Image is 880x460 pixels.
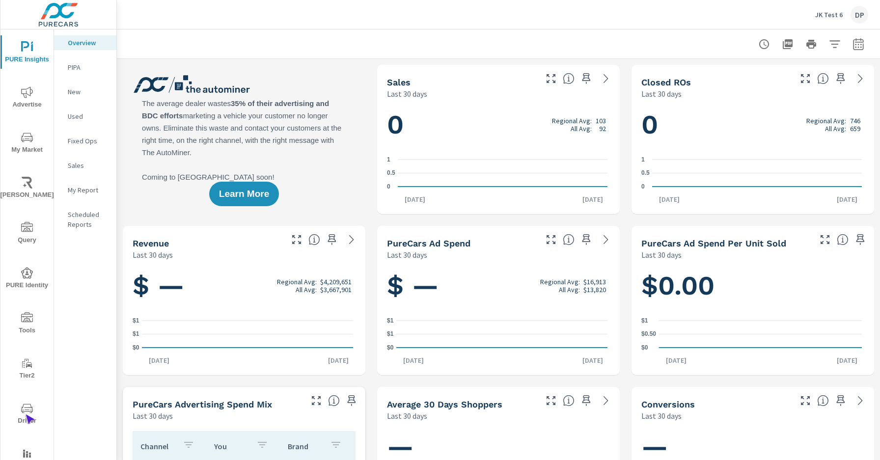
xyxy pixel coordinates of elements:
text: $0 [387,344,394,351]
p: Sales [68,161,109,170]
div: Used [54,109,116,124]
span: Tools [3,312,51,336]
div: My Report [54,183,116,197]
button: Make Fullscreen [543,232,559,247]
p: 103 [596,117,606,125]
p: [DATE] [398,194,432,204]
p: You [214,441,248,451]
p: [DATE] [576,194,610,204]
span: This table looks at how you compare to the amount of budget you spend per channel as opposed to y... [328,395,340,406]
h1: $0.00 [641,269,864,302]
p: [DATE] [576,355,610,365]
p: 659 [850,125,860,133]
a: See more details in report [598,71,614,86]
text: 0.5 [387,170,395,177]
button: Make Fullscreen [797,393,813,408]
text: $1 [387,331,394,338]
p: Last 30 days [387,249,427,261]
button: Make Fullscreen [817,232,833,247]
p: [DATE] [142,355,176,365]
a: See more details in report [852,71,868,86]
p: $4,209,651 [320,278,352,286]
p: My Report [68,185,109,195]
p: All Avg: [559,286,580,294]
button: Make Fullscreen [308,393,324,408]
p: 92 [599,125,606,133]
button: Make Fullscreen [289,232,304,247]
text: $0.50 [641,331,656,338]
p: All Avg: [571,125,592,133]
button: Select Date Range [849,34,868,54]
div: Scheduled Reports [54,207,116,232]
div: New [54,84,116,99]
p: Fixed Ops [68,136,109,146]
p: All Avg: [825,125,846,133]
p: Last 30 days [641,88,682,100]
button: Apply Filters [825,34,845,54]
h5: PureCars Advertising Spend Mix [133,399,272,409]
span: Save this to your personalized report [833,71,849,86]
div: DP [851,6,868,24]
h5: Conversions [641,399,695,409]
p: Scheduled Reports [68,210,109,229]
span: Save this to your personalized report [324,232,340,247]
button: Make Fullscreen [797,71,813,86]
p: Regional Avg: [552,117,592,125]
h1: $ — [133,269,356,302]
span: PURE Insights [3,41,51,65]
p: [DATE] [830,194,864,204]
h1: 0 [387,108,610,141]
h1: 0 [641,108,864,141]
p: Last 30 days [387,88,427,100]
span: Save this to your personalized report [578,232,594,247]
h5: Sales [387,77,411,87]
span: Learn More [219,189,269,198]
p: JK Test 6 [815,10,843,19]
p: $3,667,901 [320,286,352,294]
button: Make Fullscreen [543,71,559,86]
p: PIPA [68,62,109,72]
span: Save this to your personalized report [833,393,849,408]
button: Print Report [801,34,821,54]
span: Save this to your personalized report [578,71,594,86]
text: $1 [387,317,394,324]
h5: PureCars Ad Spend [387,238,470,248]
button: "Export Report to PDF" [778,34,797,54]
span: Advertise [3,86,51,110]
h5: PureCars Ad Spend Per Unit Sold [641,238,786,248]
p: Last 30 days [387,410,427,422]
span: Save this to your personalized report [852,232,868,247]
p: Used [68,111,109,121]
h5: Closed ROs [641,77,691,87]
p: Regional Avg: [806,117,846,125]
div: Overview [54,35,116,50]
text: 1 [387,156,390,163]
span: Number of Repair Orders Closed by the selected dealership group over the selected time range. [So... [817,73,829,84]
span: [PERSON_NAME] [3,177,51,201]
p: Regional Avg: [540,278,580,286]
p: All Avg: [296,286,317,294]
p: Regional Avg: [277,278,317,286]
p: [DATE] [830,355,864,365]
p: [DATE] [396,355,431,365]
span: Total cost of media for all PureCars channels for the selected dealership group over the selected... [563,234,575,245]
text: $0 [641,344,648,351]
h5: Revenue [133,238,169,248]
h5: Average 30 Days Shoppers [387,399,502,409]
span: A rolling 30 day total of daily Shoppers on the dealership website, averaged over the selected da... [563,395,575,406]
p: Channel [140,441,175,451]
text: $1 [133,331,139,338]
text: $0 [133,344,139,351]
span: The number of dealer-specified goals completed by a visitor. [Source: This data is provided by th... [817,395,829,406]
div: Sales [54,158,116,173]
p: [DATE] [659,355,693,365]
text: $1 [641,317,648,324]
p: Last 30 days [133,410,173,422]
p: [DATE] [652,194,687,204]
div: PIPA [54,60,116,75]
text: $1 [133,317,139,324]
p: $16,913 [583,278,606,286]
span: Average cost of advertising per each vehicle sold at the dealer over the selected date range. The... [837,234,849,245]
a: See more details in report [852,393,868,408]
p: Overview [68,38,109,48]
